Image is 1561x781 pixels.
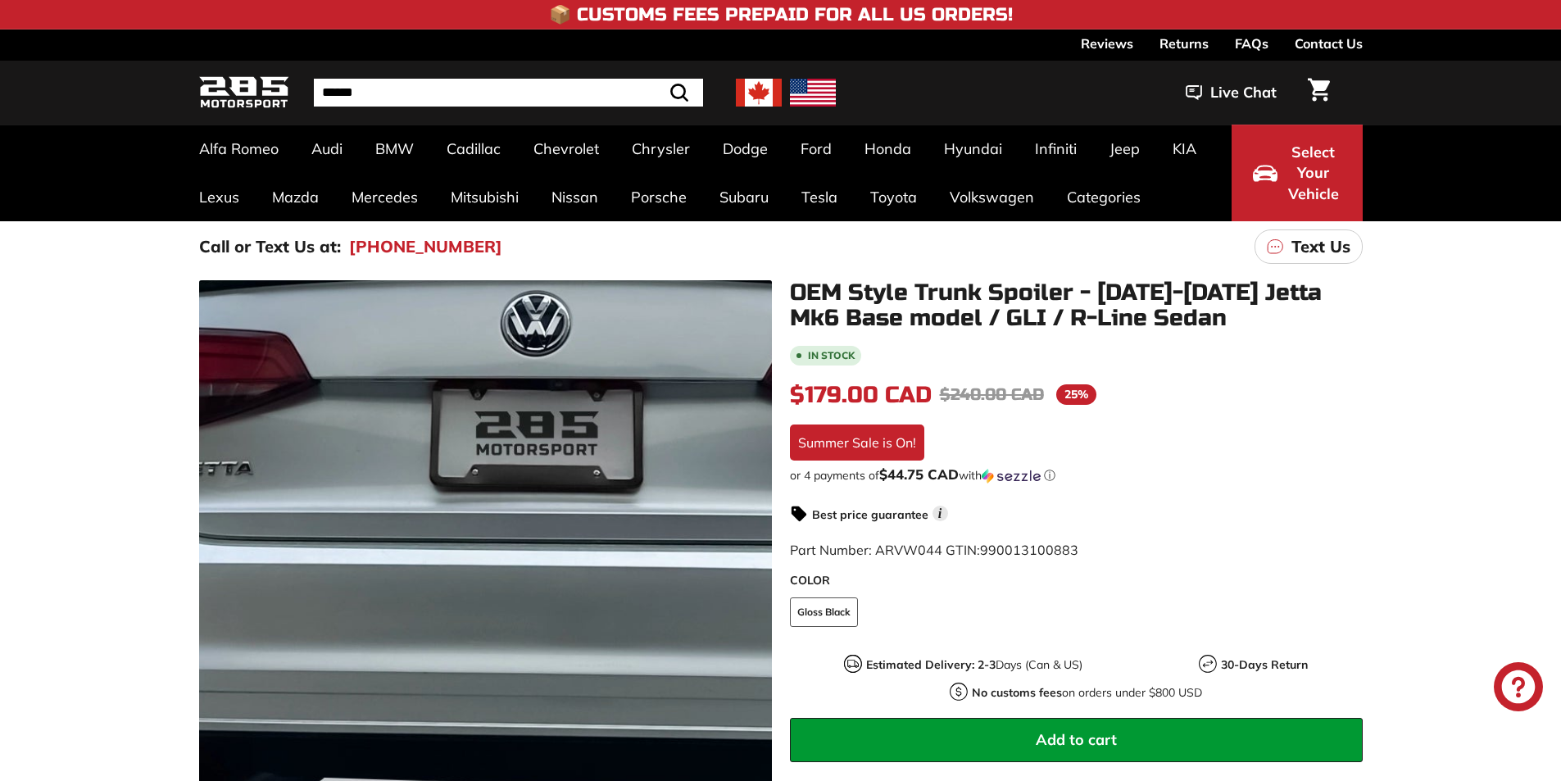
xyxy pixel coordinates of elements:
div: or 4 payments of with [790,467,1363,484]
a: Nissan [535,173,615,221]
strong: Estimated Delivery: 2-3 [866,657,996,672]
a: Chevrolet [517,125,615,173]
button: Live Chat [1164,72,1298,113]
a: Cadillac [430,125,517,173]
span: Add to cart [1036,730,1117,749]
a: [PHONE_NUMBER] [349,234,502,259]
a: Text Us [1255,229,1363,264]
span: Part Number: ARVW044 GTIN: [790,542,1078,558]
a: Chrysler [615,125,706,173]
h1: OEM Style Trunk Spoiler - [DATE]-[DATE] Jetta Mk6 Base model / GLI / R-Line Sedan [790,280,1363,331]
a: Cart [1298,65,1340,120]
strong: 30-Days Return [1221,657,1308,672]
a: Mazda [256,173,335,221]
strong: No customs fees [972,685,1062,700]
h4: 📦 Customs Fees Prepaid for All US Orders! [549,5,1013,25]
span: $179.00 CAD [790,381,932,409]
strong: Best price guarantee [812,507,928,522]
a: BMW [359,125,430,173]
p: on orders under $800 USD [972,684,1202,702]
a: Toyota [854,173,933,221]
a: Lexus [183,173,256,221]
a: Honda [848,125,928,173]
a: Audi [295,125,359,173]
a: Tesla [785,173,854,221]
a: Volkswagen [933,173,1050,221]
a: Ford [784,125,848,173]
p: Call or Text Us at: [199,234,341,259]
div: Summer Sale is On! [790,425,924,461]
input: Search [314,79,703,107]
p: Text Us [1291,234,1350,259]
a: Reviews [1081,30,1133,57]
b: In stock [808,351,855,361]
a: Jeep [1093,125,1156,173]
a: Hyundai [928,125,1019,173]
div: or 4 payments of$44.75 CADwithSezzle Click to learn more about Sezzle [790,467,1363,484]
a: Mercedes [335,173,434,221]
a: KIA [1156,125,1213,173]
span: 990013100883 [980,542,1078,558]
a: FAQs [1235,30,1268,57]
p: Days (Can & US) [866,656,1082,674]
a: Dodge [706,125,784,173]
span: Select Your Vehicle [1286,142,1341,205]
a: Infiniti [1019,125,1093,173]
a: Mitsubishi [434,173,535,221]
a: Contact Us [1295,30,1363,57]
button: Add to cart [790,718,1363,762]
span: i [933,506,948,521]
img: Logo_285_Motorsport_areodynamics_components [199,74,289,112]
label: COLOR [790,572,1363,589]
a: Alfa Romeo [183,125,295,173]
a: Porsche [615,173,703,221]
button: Select Your Vehicle [1232,125,1363,221]
a: Categories [1050,173,1157,221]
a: Subaru [703,173,785,221]
span: Live Chat [1210,82,1277,103]
img: Sezzle [982,469,1041,484]
inbox-online-store-chat: Shopify online store chat [1489,662,1548,715]
a: Returns [1159,30,1209,57]
span: 25% [1056,384,1096,405]
span: $240.00 CAD [940,384,1044,405]
span: $44.75 CAD [879,465,959,483]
